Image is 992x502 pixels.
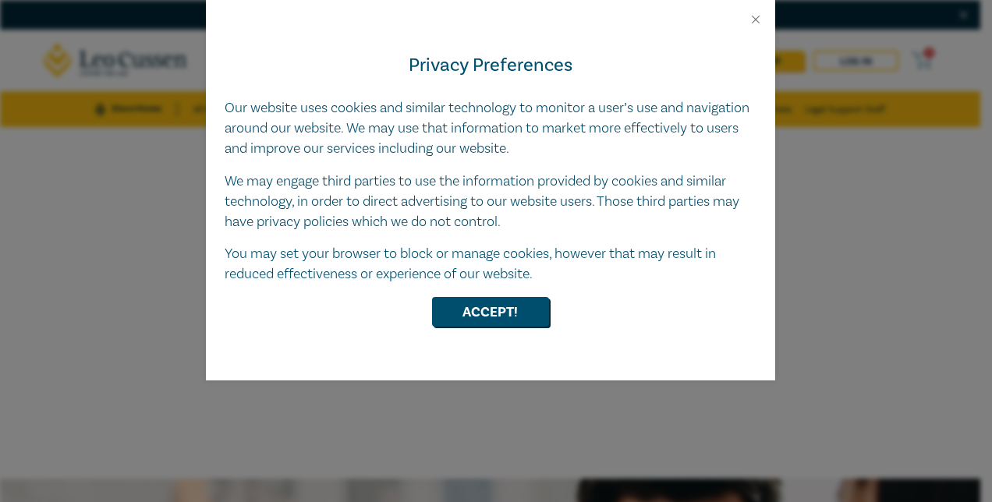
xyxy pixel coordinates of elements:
[225,244,756,285] p: You may set your browser to block or manage cookies, however that may result in reduced effective...
[749,12,763,27] button: Close
[225,51,756,80] h4: Privacy Preferences
[225,98,756,159] p: Our website uses cookies and similar technology to monitor a user’s use and navigation around our...
[225,171,756,232] p: We may engage third parties to use the information provided by cookies and similar technology, in...
[432,297,549,327] button: Accept!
